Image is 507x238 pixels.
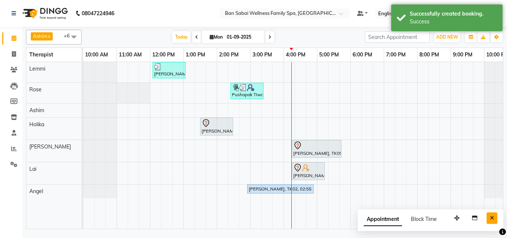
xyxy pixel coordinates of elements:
[317,49,341,60] a: 5:00 PM
[83,49,110,60] a: 10:00 AM
[487,212,497,224] button: Close
[410,10,497,18] div: Successfully created booking.
[248,186,313,192] div: [PERSON_NAME], TK02, 02:55 PM-04:55 PM, Ban Sabai Fusion-Signature Treatment(Solo) (₹4500)
[184,49,207,60] a: 1:00 PM
[19,3,70,24] img: logo
[153,63,185,77] div: [PERSON_NAME], TK01, 12:05 PM-01:05 PM, Swedish Massage (Medium Pressure)-60min
[29,188,43,195] span: Angel
[29,107,44,114] span: Ashim
[217,49,241,60] a: 2:00 PM
[292,163,324,179] div: [PERSON_NAME], TK04, 04:15 PM-05:15 PM, Deep Tissue Massage (Strong Pressure)-2500
[29,143,71,150] span: [PERSON_NAME]
[117,49,144,60] a: 11:00 AM
[436,34,458,40] span: ADD NEW
[384,49,408,60] a: 7:00 PM
[225,32,262,43] input: 2025-09-01
[172,31,191,43] span: Today
[29,65,45,72] span: Lemmi
[284,49,307,60] a: 4:00 PM
[351,49,374,60] a: 6:00 PM
[434,32,460,42] button: ADD NEW
[208,34,225,40] span: Mon
[29,121,44,128] span: Holika
[82,3,114,24] b: 08047224946
[365,31,430,43] input: Search Appointment
[251,49,274,60] a: 3:00 PM
[33,33,47,39] span: Ashim
[150,49,177,60] a: 12:00 PM
[29,51,53,58] span: Therapist
[201,119,232,134] div: [PERSON_NAME], TK02, 01:30 PM-02:30 PM, Pedicure (Regular)
[418,49,441,60] a: 8:00 PM
[451,49,474,60] a: 9:00 PM
[29,166,36,172] span: Lai
[410,18,497,26] div: Success
[364,213,402,226] span: Appointment
[64,33,75,39] span: +6
[292,141,341,157] div: [PERSON_NAME], TK05, 04:15 PM-05:45 PM, Swedish Massage (Medium Pressure)-90min
[231,84,263,98] div: Pushapak Tiwari, TK03, 02:25 PM-03:25 PM, Swedish Massage (Medium Pressure)-60min
[29,86,42,93] span: Rose
[411,216,437,222] span: Block Time
[47,33,50,39] a: x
